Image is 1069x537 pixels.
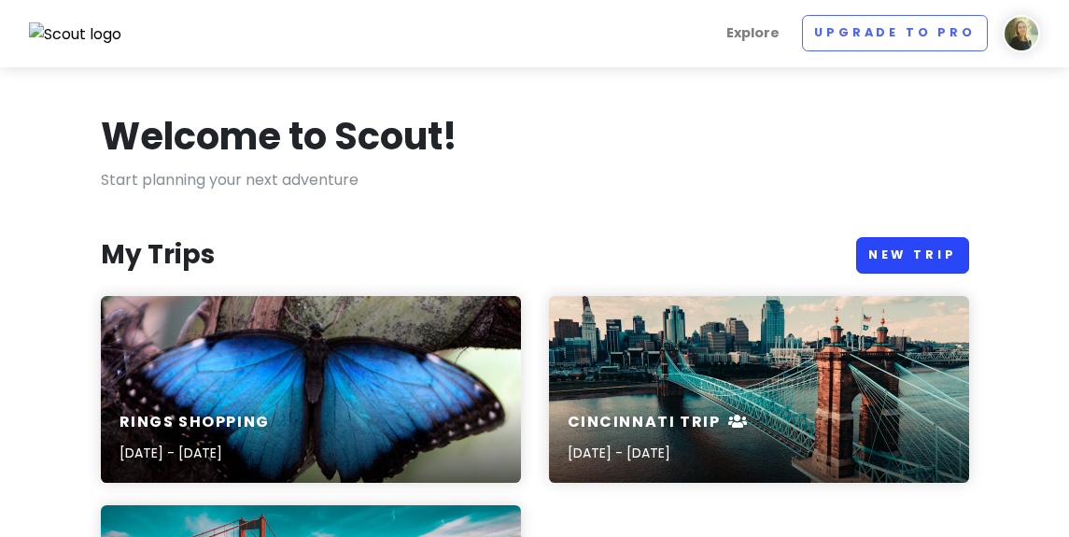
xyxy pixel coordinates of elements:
[101,238,215,272] h3: My Trips
[29,22,122,47] img: Scout logo
[568,443,749,463] p: [DATE] - [DATE]
[120,413,270,432] h6: Rings shopping
[549,296,969,483] a: bridge over water near city buildings during daytimeCincinnati Trip[DATE] - [DATE]
[101,112,457,161] h1: Welcome to Scout!
[101,168,969,192] p: Start planning your next adventure
[856,237,969,274] a: New Trip
[101,296,521,483] a: a blue butterfly sitting on top of a plantRings shopping[DATE] - [DATE]
[719,15,787,51] a: Explore
[802,15,988,51] a: Upgrade to Pro
[120,443,270,463] p: [DATE] - [DATE]
[568,413,749,432] h6: Cincinnati Trip
[1003,15,1040,52] img: User profile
